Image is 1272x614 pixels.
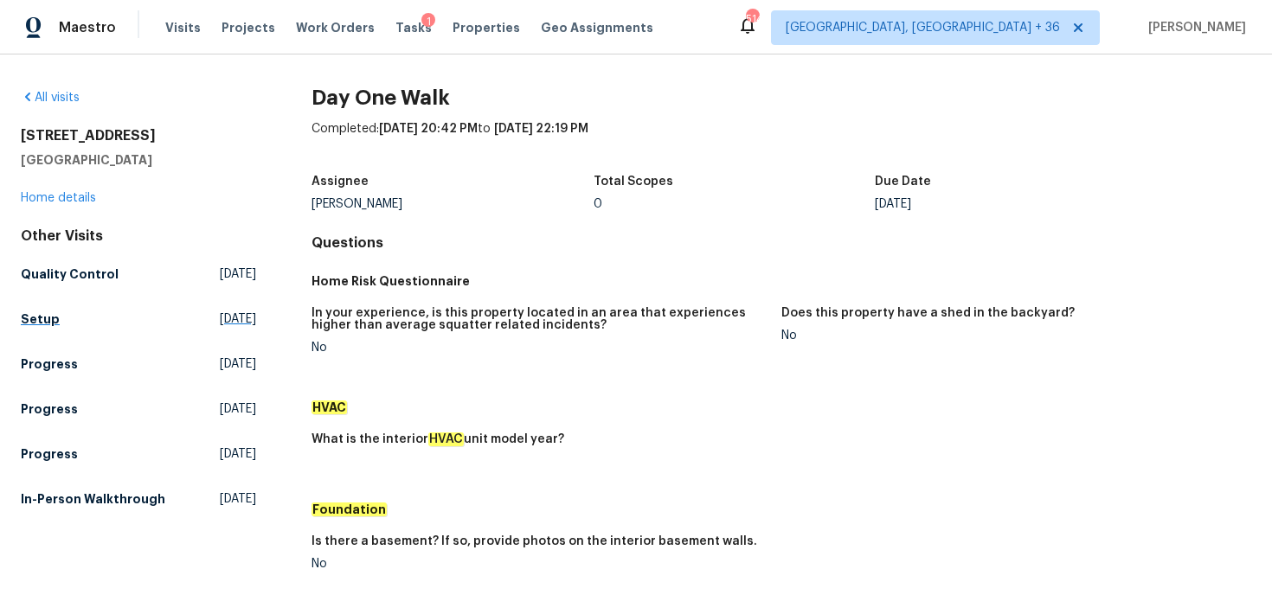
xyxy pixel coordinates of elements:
[21,400,78,418] h5: Progress
[494,123,588,135] span: [DATE] 22:19 PM
[220,445,256,463] span: [DATE]
[59,19,116,36] span: Maestro
[312,120,1251,165] div: Completed: to
[220,355,256,373] span: [DATE]
[312,433,564,445] h5: What is the interior unit model year?
[21,438,256,470] a: Progress[DATE]
[296,19,375,36] span: Work Orders
[220,265,256,283] span: [DATE]
[312,502,387,516] em: Foundation
[746,10,758,28] div: 514
[395,22,432,34] span: Tasks
[220,310,256,328] span: [DATE]
[875,176,931,188] h5: Due Date
[220,490,256,508] span: [DATE]
[21,445,78,463] h5: Progress
[21,92,80,104] a: All visits
[421,13,435,30] div: 1
[312,535,757,547] h5: Is there a basement? If so, provide photos on the interior basement walls.
[541,19,653,36] span: Geo Assignments
[781,307,1075,319] h5: Does this property have a shed in the backyard?
[312,89,1251,106] h2: Day One Walk
[875,198,1157,210] div: [DATE]
[453,19,520,36] span: Properties
[379,123,478,135] span: [DATE] 20:42 PM
[312,342,768,354] div: No
[312,272,1251,290] h5: Home Risk Questionnaire
[21,349,256,380] a: Progress[DATE]
[222,19,275,36] span: Projects
[312,198,594,210] div: [PERSON_NAME]
[21,259,256,290] a: Quality Control[DATE]
[312,307,768,331] h5: In your experience, is this property located in an area that experiences higher than average squa...
[21,304,256,335] a: Setup[DATE]
[21,127,256,144] h2: [STREET_ADDRESS]
[21,227,256,245] div: Other Visits
[786,19,1060,36] span: [GEOGRAPHIC_DATA], [GEOGRAPHIC_DATA] + 36
[21,483,256,515] a: In-Person Walkthrough[DATE]
[312,558,768,570] div: No
[21,265,119,283] h5: Quality Control
[21,310,60,328] h5: Setup
[220,400,256,418] span: [DATE]
[21,192,96,204] a: Home details
[594,198,876,210] div: 0
[1141,19,1246,36] span: [PERSON_NAME]
[312,176,369,188] h5: Assignee
[21,355,78,373] h5: Progress
[165,19,201,36] span: Visits
[21,393,256,425] a: Progress[DATE]
[312,234,1251,252] h4: Questions
[312,400,347,414] em: HVAC
[594,176,673,188] h5: Total Scopes
[21,151,256,169] h5: [GEOGRAPHIC_DATA]
[21,490,165,508] h5: In-Person Walkthrough
[428,432,464,446] em: HVAC
[781,329,1237,342] div: No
